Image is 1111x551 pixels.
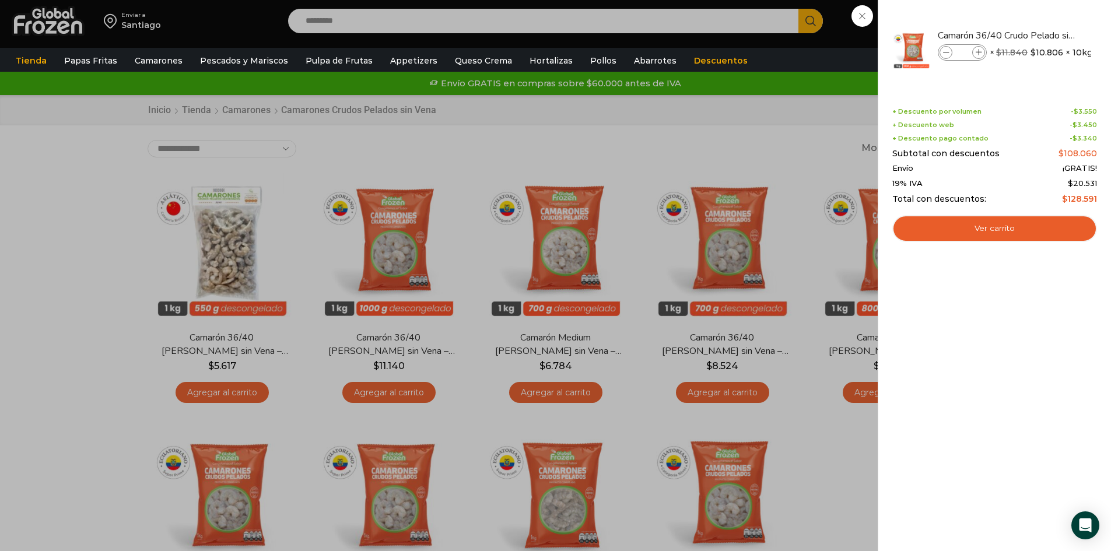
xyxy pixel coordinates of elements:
[1074,107,1078,115] span: $
[892,121,954,129] span: + Descuento web
[1068,178,1073,188] span: $
[628,50,682,72] a: Abarrotes
[688,50,753,72] a: Descuentos
[1063,164,1097,173] span: ¡GRATIS!
[1062,194,1097,204] bdi: 128.591
[892,149,1000,159] span: Subtotal con descuentos
[1073,121,1077,129] span: $
[954,46,971,59] input: Product quantity
[1062,194,1067,204] span: $
[892,108,982,115] span: + Descuento por volumen
[1073,134,1077,142] span: $
[1031,47,1036,58] span: $
[129,50,188,72] a: Camarones
[384,50,443,72] a: Appetizers
[58,50,123,72] a: Papas Fritas
[1073,134,1097,142] bdi: 3.340
[1070,135,1097,142] span: -
[892,215,1097,242] a: Ver carrito
[1031,47,1063,58] bdi: 10.806
[996,47,1028,58] bdi: 11.840
[1071,511,1099,539] div: Open Intercom Messenger
[10,50,52,72] a: Tienda
[194,50,294,72] a: Pescados y Mariscos
[584,50,622,72] a: Pollos
[524,50,579,72] a: Hortalizas
[1071,108,1097,115] span: -
[300,50,378,72] a: Pulpa de Frutas
[1059,148,1097,159] bdi: 108.060
[1068,178,1097,188] span: 20.531
[1074,107,1097,115] bdi: 3.550
[892,164,913,173] span: Envío
[1059,148,1064,159] span: $
[892,194,986,204] span: Total con descuentos:
[892,179,923,188] span: 19% IVA
[938,29,1077,42] a: Camarón 36/40 Crudo Pelado sin Vena - Super Prime - Caja 10 kg
[996,47,1001,58] span: $
[990,44,1093,61] span: × × 10kg
[892,135,989,142] span: + Descuento pago contado
[1073,121,1097,129] bdi: 3.450
[449,50,518,72] a: Queso Crema
[1070,121,1097,129] span: -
